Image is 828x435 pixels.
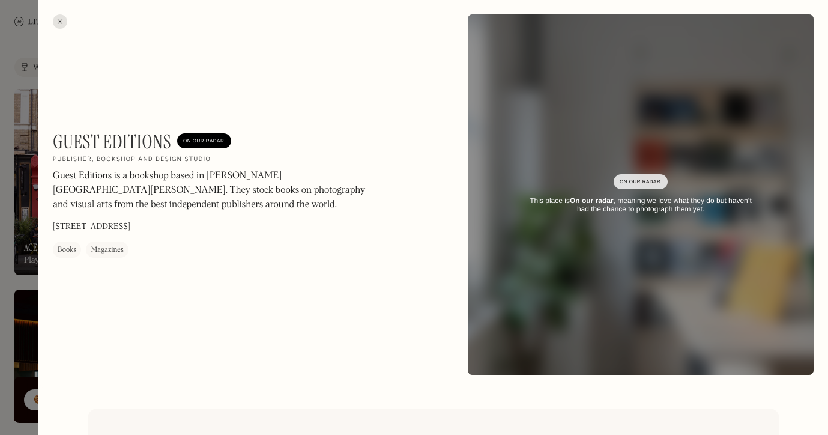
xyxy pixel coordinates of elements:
div: On Our Radar [183,135,225,147]
div: Magazines [91,245,124,257]
h2: Publisher, bookshop and design studio [53,156,211,165]
strong: On our radar [570,196,614,205]
div: Books [58,245,76,257]
div: This place is , meaning we love what they do but haven’t had the chance to photograph them yet. [523,196,758,214]
div: On Our Radar [620,176,662,188]
h1: Guest Editions [53,130,171,153]
p: [STREET_ADDRESS] [53,221,130,234]
p: Guest Editions is a bookshop based in [PERSON_NAME][GEOGRAPHIC_DATA][PERSON_NAME]. They stock boo... [53,169,377,213]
